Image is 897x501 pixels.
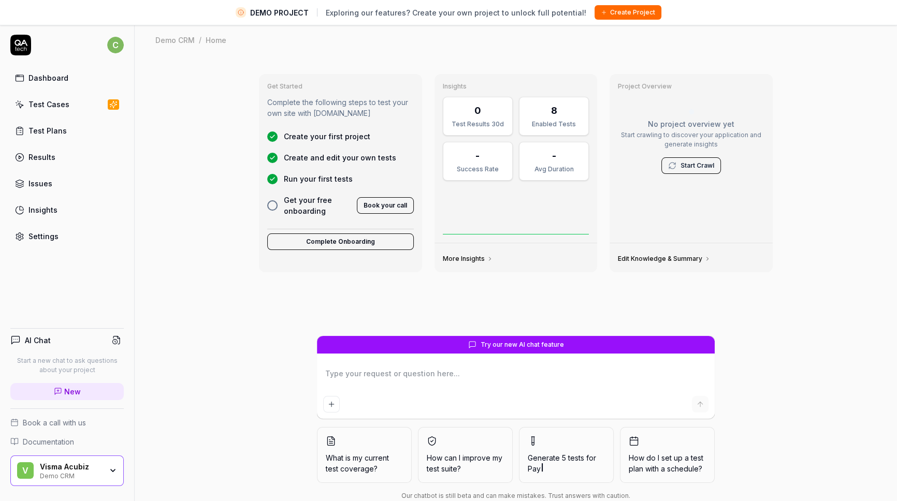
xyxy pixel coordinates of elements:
div: Test Plans [28,125,67,136]
a: Settings [10,226,124,246]
span: Try our new AI chat feature [481,340,564,349]
h4: AI Chat [25,335,51,346]
span: Exploring our features? Create your own project to unlock full potential! [326,7,586,18]
p: No project overview yet [618,119,764,129]
span: Generate 5 tests for [528,452,605,474]
p: Start crawling to discover your application and generate insights [618,130,764,149]
span: How can I improve my test suite? [427,452,504,474]
a: Edit Knowledge & Summary [618,255,711,263]
span: Pay [528,464,541,473]
span: Create and edit your own tests [284,152,396,163]
div: Our chatbot is still beta and can make mistakes. Trust answers with caution. [317,491,715,500]
a: More Insights [443,255,493,263]
a: New [10,383,124,400]
button: Complete Onboarding [267,233,414,250]
div: Insights [28,204,57,215]
div: Issues [28,178,52,189]
button: VVisma AcubizDemo CRM [10,455,124,487]
div: Home [206,35,226,45]
a: Start Crawl [681,161,714,170]
div: Enabled Tests [526,120,582,129]
button: Generate 5 tests forPay [519,427,614,483]
h3: Project Overview [618,82,764,91]
div: Test Cases [28,99,69,110]
button: Create Project [595,5,661,20]
span: Book a call with us [23,417,86,428]
button: How do I set up a test plan with a schedule? [620,427,715,483]
span: How do I set up a test plan with a schedule? [629,452,706,474]
div: 0 [474,104,481,117]
a: Test Plans [10,121,124,141]
div: Dashboard [28,72,68,83]
a: Book a call with us [10,417,124,428]
a: Results [10,147,124,167]
h3: Insights [443,82,589,91]
a: Insights [10,200,124,220]
div: Success Rate [450,165,506,174]
div: 8 [551,104,557,117]
div: Avg Duration [526,165,582,174]
h3: Get Started [267,82,414,91]
div: Demo CRM [155,35,195,45]
a: Documentation [10,436,124,447]
a: Book your call [357,199,414,210]
span: Run your first tests [284,173,353,184]
button: How can I improve my test suite? [418,427,513,483]
span: What is my current test coverage? [326,452,403,474]
div: Test Results 30d [450,120,506,129]
div: Settings [28,231,59,242]
button: Book your call [357,197,414,214]
div: Results [28,152,55,163]
a: Dashboard [10,68,124,88]
p: Complete the following steps to test your own site with [DOMAIN_NAME] [267,97,414,119]
p: Start a new chat to ask questions about your project [10,356,124,375]
button: What is my current test coverage? [317,427,412,483]
a: Test Cases [10,94,124,114]
span: V [17,462,34,479]
span: Documentation [23,436,74,447]
span: Get your free onboarding [284,195,351,216]
div: - [475,149,480,163]
div: Demo CRM [40,471,102,479]
button: c [107,35,124,55]
span: New [64,386,81,397]
div: Visma Acubiz [40,462,102,471]
div: / [199,35,201,45]
span: Create your first project [284,131,370,142]
button: Add attachment [323,396,340,412]
a: Issues [10,173,124,194]
span: DEMO PROJECT [250,7,309,18]
div: - [552,149,556,163]
span: c [107,37,124,53]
